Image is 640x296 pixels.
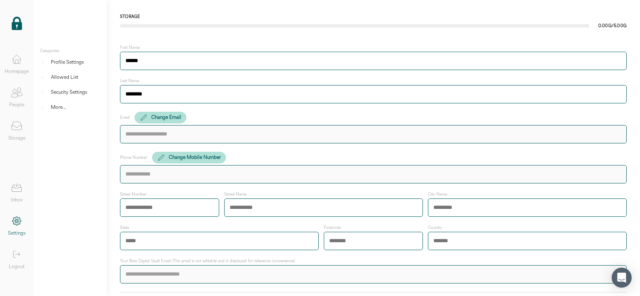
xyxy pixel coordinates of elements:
div: Email [120,115,130,120]
div: Security Settings [51,88,87,97]
a: Security Settings [33,85,107,100]
div: Your Bare Digital Vault Email (This email is not editable and is displayed for reference convenie... [120,258,295,263]
div: First Name [120,45,140,50]
div: State [120,225,129,230]
div: Change Email [151,113,181,122]
a: More... [33,100,107,115]
a: Profile Settings [33,55,107,70]
div: More... [51,103,66,112]
div: City Name [428,192,447,197]
button: Change Email [135,112,186,123]
div: 0.00G/5.00G [589,23,627,29]
div: People [9,101,24,109]
div: Storage [8,134,25,143]
div: Phone Number [120,155,147,160]
a: Allowed List [33,70,107,85]
div: Homepage [5,68,29,76]
button: Change Mobile Number [152,152,226,163]
div: Settings [8,229,25,238]
div: Inbox [11,196,23,204]
div: Country [428,225,442,230]
div: Allowed List [51,73,78,82]
div: Street Number [120,192,146,197]
div: Categories [33,48,107,53]
div: Logout [9,263,25,271]
div: Last Name [120,78,139,83]
div: Profile Settings [51,58,84,67]
div: Change Mobile Number [169,153,221,162]
div: Postcode [324,225,341,230]
div: Open Intercom Messenger [612,268,632,288]
div: Street Name [224,192,247,197]
div: Storage [120,13,627,20]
